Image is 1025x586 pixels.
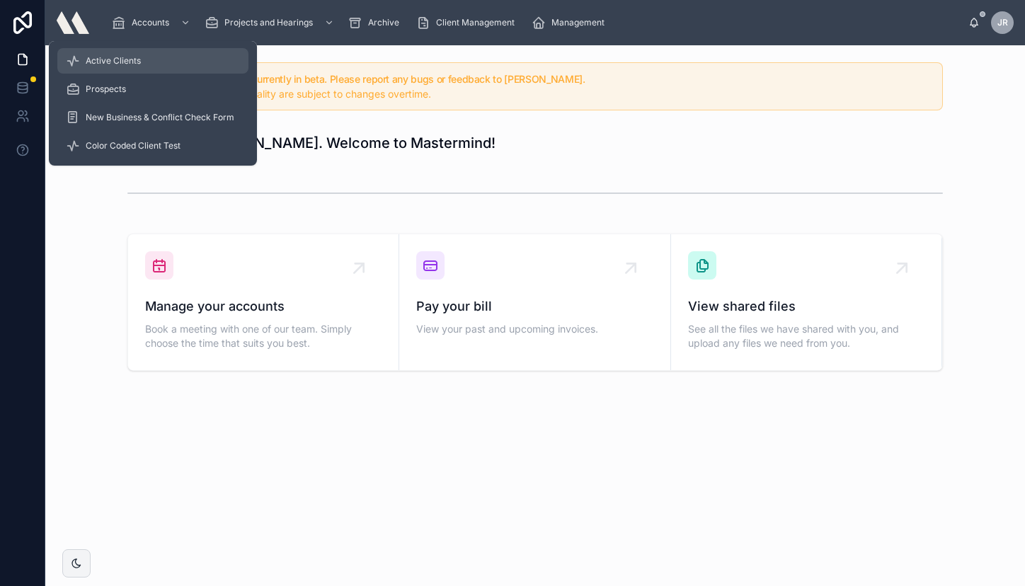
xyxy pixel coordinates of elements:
[200,10,341,35] a: Projects and Hearings
[671,234,942,370] a: View shared filesSee all the files we have shared with you, and upload any files we need from you.
[145,322,382,350] span: Book a meeting with one of our team. Simply choose the time that suits you best.
[57,76,248,102] a: Prospects
[997,17,1008,28] span: JR
[127,133,496,153] h1: Hey there, [PERSON_NAME]. Welcome to Mastermind!
[224,17,313,28] span: Projects and Hearings
[108,10,197,35] a: Accounts
[57,105,248,130] a: New Business & Conflict Check Form
[688,322,924,350] span: See all the files we have shared with you, and upload any files we need from you.
[416,322,653,336] span: View your past and upcoming invoices.
[412,10,525,35] a: Client Management
[527,10,614,35] a: Management
[156,74,931,84] h5: Note: This system is currently in beta. Please report any bugs or feedback to Andrew.
[101,7,968,38] div: scrollable content
[156,87,931,101] div: Features and functionality are subject to changes overtime.
[86,112,234,123] span: New Business & Conflict Check Form
[436,17,515,28] span: Client Management
[132,17,169,28] span: Accounts
[86,55,141,67] span: Active Clients
[57,11,89,34] img: App logo
[145,297,382,316] span: Manage your accounts
[368,17,399,28] span: Archive
[86,140,181,151] span: Color Coded Client Test
[156,88,431,100] span: Features and functionality are subject to changes overtime.
[57,48,248,74] a: Active Clients
[551,17,605,28] span: Management
[399,234,670,370] a: Pay your billView your past and upcoming invoices.
[86,84,126,95] span: Prospects
[128,234,399,370] a: Manage your accountsBook a meeting with one of our team. Simply choose the time that suits you best.
[57,133,248,159] a: Color Coded Client Test
[688,297,924,316] span: View shared files
[344,10,409,35] a: Archive
[416,297,653,316] span: Pay your bill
